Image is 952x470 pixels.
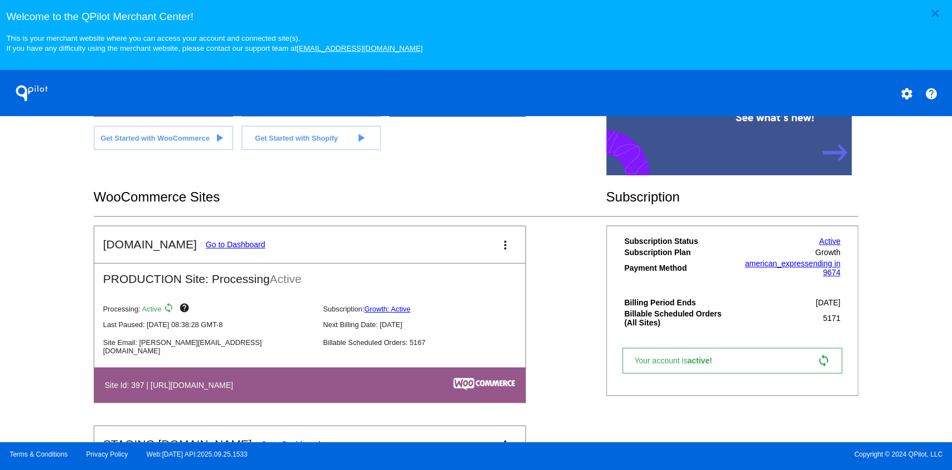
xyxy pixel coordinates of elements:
h1: QPilot [9,82,54,104]
h2: Subscription [606,189,859,205]
span: Growth [815,248,840,257]
p: Site Email: [PERSON_NAME][EMAIL_ADDRESS][DOMAIN_NAME] [103,338,314,355]
span: 5171 [823,314,840,323]
mat-icon: sync [163,303,177,316]
th: Subscription Plan [624,247,732,257]
h3: Welcome to the QPilot Merchant Center! [6,11,945,23]
a: Terms & Conditions [9,450,67,458]
th: Payment Method [624,258,732,277]
mat-icon: help [925,87,938,100]
span: Get Started with WooCommerce [100,134,209,142]
img: c53aa0e5-ae75-48aa-9bee-956650975ee5 [453,378,515,390]
span: Get Started with Shopify [255,134,338,142]
mat-icon: play_arrow [354,131,367,145]
h2: WooCommerce Sites [94,189,606,205]
p: Billable Scheduled Orders: 5167 [323,338,534,347]
th: Billing Period Ends [624,298,732,308]
a: Privacy Policy [86,450,128,458]
th: Billable Scheduled Orders (All Sites) [624,309,732,328]
a: Active [819,237,840,246]
p: Last Paused: [DATE] 08:38:28 GMT-8 [103,320,314,329]
a: american_expressending in 9674 [745,259,840,277]
mat-icon: more_vert [499,438,512,452]
mat-icon: more_vert [499,238,512,252]
th: Subscription Status [624,236,732,246]
mat-icon: help [178,303,192,316]
a: Go to Dashboard [261,440,321,449]
a: Web:[DATE] API:2025.09.25.1533 [147,450,248,458]
p: Processing: [103,303,314,316]
h2: STAGING [DOMAIN_NAME] [103,438,252,451]
span: Copyright © 2024 QPilot, LLC [486,450,943,458]
a: Your account isactive! sync [622,348,842,373]
a: Get Started with WooCommerce [94,126,233,150]
span: active! [687,356,717,365]
mat-icon: settings [900,87,913,100]
span: Active [142,305,162,313]
mat-icon: close [929,7,942,20]
p: Subscription: [323,305,534,313]
a: Growth: Active [364,305,410,313]
span: Active [270,272,302,285]
a: [EMAIL_ADDRESS][DOMAIN_NAME] [297,44,423,52]
h4: Site Id: 397 | [URL][DOMAIN_NAME] [105,381,239,390]
a: Get Started with Shopify [241,126,381,150]
h2: PRODUCTION Site: Processing [94,263,525,286]
p: Next Billing Date: [DATE] [323,320,534,329]
mat-icon: play_arrow [212,131,226,145]
mat-icon: sync [817,354,830,367]
span: Your account is [634,356,723,365]
h2: [DOMAIN_NAME] [103,238,197,251]
span: [DATE] [816,298,840,307]
a: Go to Dashboard [206,240,265,249]
small: This is your merchant website where you can access your account and connected site(s). If you hav... [6,34,422,52]
span: american_express [745,259,808,268]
